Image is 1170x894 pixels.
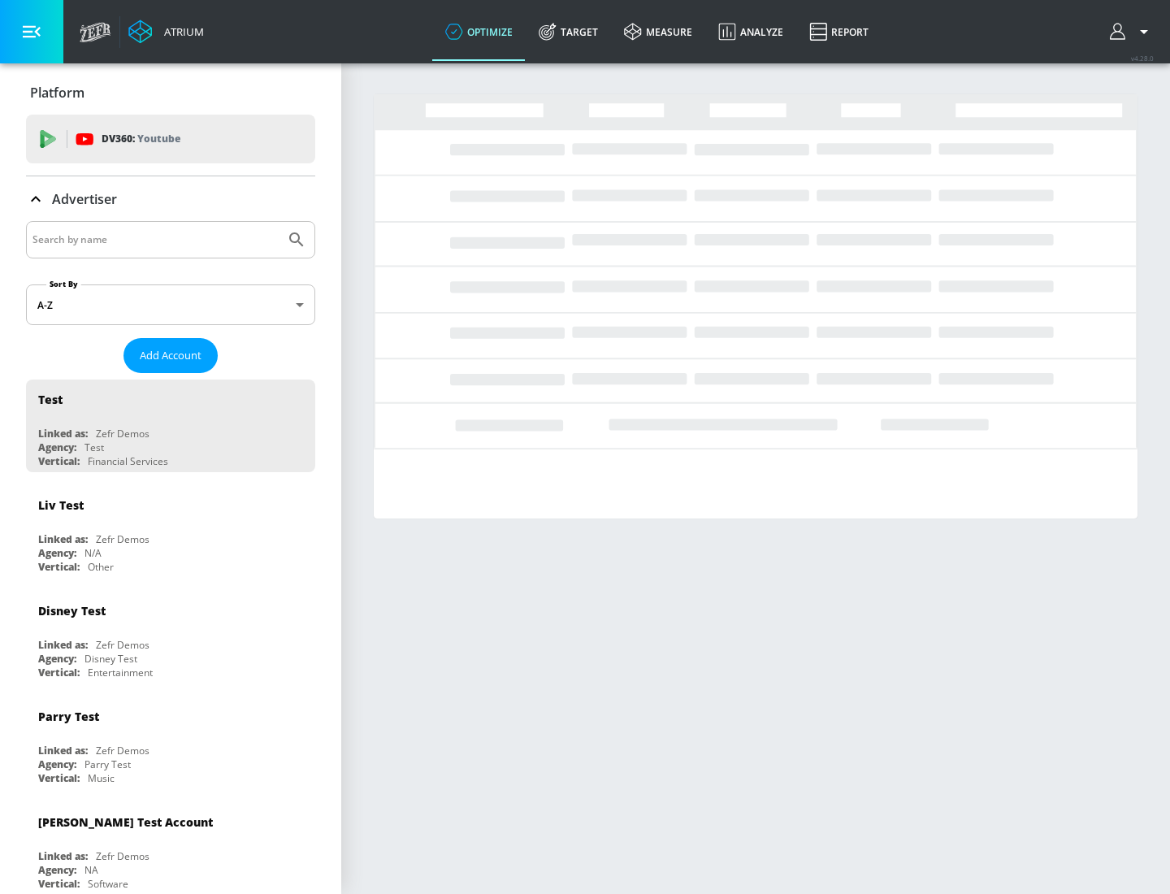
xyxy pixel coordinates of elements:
[38,603,106,618] div: Disney Test
[96,849,149,863] div: Zefr Demos
[26,380,315,472] div: TestLinked as:Zefr DemosAgency:TestVertical:Financial Services
[128,20,204,44] a: Atrium
[26,284,315,325] div: A-Z
[38,638,88,652] div: Linked as:
[96,427,149,440] div: Zefr Demos
[26,176,315,222] div: Advertiser
[137,130,180,147] p: Youtube
[84,546,102,560] div: N/A
[84,863,98,877] div: NA
[96,532,149,546] div: Zefr Demos
[26,485,315,578] div: Liv TestLinked as:Zefr DemosAgency:N/AVertical:Other
[26,591,315,684] div: Disney TestLinked as:Zefr DemosAgency:Disney TestVertical:Entertainment
[432,2,526,61] a: optimize
[140,346,201,365] span: Add Account
[84,757,131,771] div: Parry Test
[526,2,611,61] a: Target
[38,652,76,666] div: Agency:
[26,70,315,115] div: Platform
[38,666,80,679] div: Vertical:
[158,24,204,39] div: Atrium
[38,546,76,560] div: Agency:
[88,560,114,574] div: Other
[1131,54,1154,63] span: v 4.28.0
[38,440,76,454] div: Agency:
[88,771,115,785] div: Music
[705,2,796,61] a: Analyze
[30,84,84,102] p: Platform
[38,392,63,407] div: Test
[84,440,104,454] div: Test
[88,454,168,468] div: Financial Services
[38,744,88,757] div: Linked as:
[38,771,80,785] div: Vertical:
[26,697,315,789] div: Parry TestLinked as:Zefr DemosAgency:Parry TestVertical:Music
[52,190,117,208] p: Advertiser
[26,115,315,163] div: DV360: Youtube
[38,454,80,468] div: Vertical:
[38,532,88,546] div: Linked as:
[88,877,128,891] div: Software
[38,560,80,574] div: Vertical:
[611,2,705,61] a: measure
[38,497,84,513] div: Liv Test
[38,849,88,863] div: Linked as:
[38,427,88,440] div: Linked as:
[96,638,149,652] div: Zefr Demos
[102,130,180,148] p: DV360:
[88,666,153,679] div: Entertainment
[46,279,81,289] label: Sort By
[38,863,76,877] div: Agency:
[32,229,279,250] input: Search by name
[96,744,149,757] div: Zefr Demos
[38,877,80,891] div: Vertical:
[38,757,76,771] div: Agency:
[796,2,882,61] a: Report
[123,338,218,373] button: Add Account
[38,709,99,724] div: Parry Test
[84,652,137,666] div: Disney Test
[38,814,213,830] div: [PERSON_NAME] Test Account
